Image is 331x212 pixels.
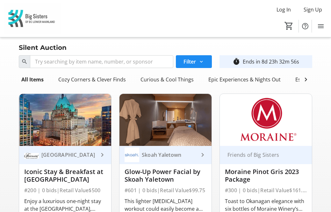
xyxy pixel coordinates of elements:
[125,186,206,195] div: #601 | 0 bids | Retail Value $99.75
[24,148,39,162] img: Hotel Fairmont Vancouver
[24,168,106,183] div: Iconic Stay & Breakfast at [GEOGRAPHIC_DATA]
[30,55,173,68] input: Try searching by item name, number, or sponsor
[225,152,299,158] div: Friends of Big Sisters
[220,94,312,146] img: Moraine Pinot Gris 2023 Package
[4,3,61,34] img: Big Sisters of BC Lower Mainland's Logo
[19,94,111,146] img: Iconic Stay & Breakfast at Fairmont
[119,146,212,164] a: Skoah YaletownSkoah Yaletown
[19,73,46,86] div: All Items
[225,186,307,195] div: #300 | 0 bids | Retail Value $161.88
[304,6,322,13] span: Sign Up
[299,4,327,15] button: Sign Up
[19,146,111,164] a: Hotel Fairmont Vancouver[GEOGRAPHIC_DATA]
[183,58,196,65] span: Filter
[138,73,196,86] div: Curious & Cool Things
[299,20,312,33] button: Help
[283,20,295,32] button: Cart
[125,148,139,162] img: Skoah Yaletown
[56,73,128,86] div: Cozy Corners & Clever Finds
[119,94,212,146] img: Glow-Up Power Facial by Skoah Yaletown
[15,42,70,53] div: Silent Auction
[199,151,206,159] mat-icon: keyboard_arrow_right
[233,58,240,65] mat-icon: timer_outline
[225,168,307,183] div: Moraine Pinot Gris 2023 Package
[176,55,212,68] button: Filter
[314,20,327,33] button: Menu
[39,152,98,158] div: [GEOGRAPHIC_DATA]
[271,4,296,15] button: Log In
[139,152,199,158] div: Skoah Yaletown
[243,58,299,65] div: Ends in 8d 23h 32m 56s
[125,168,206,183] div: Glow-Up Power Facial by Skoah Yaletown
[277,6,291,13] span: Log In
[98,151,106,159] mat-icon: keyboard_arrow_right
[206,73,283,86] div: Epic Experiences & Nights Out
[24,186,106,195] div: #200 | 0 bids | Retail Value $500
